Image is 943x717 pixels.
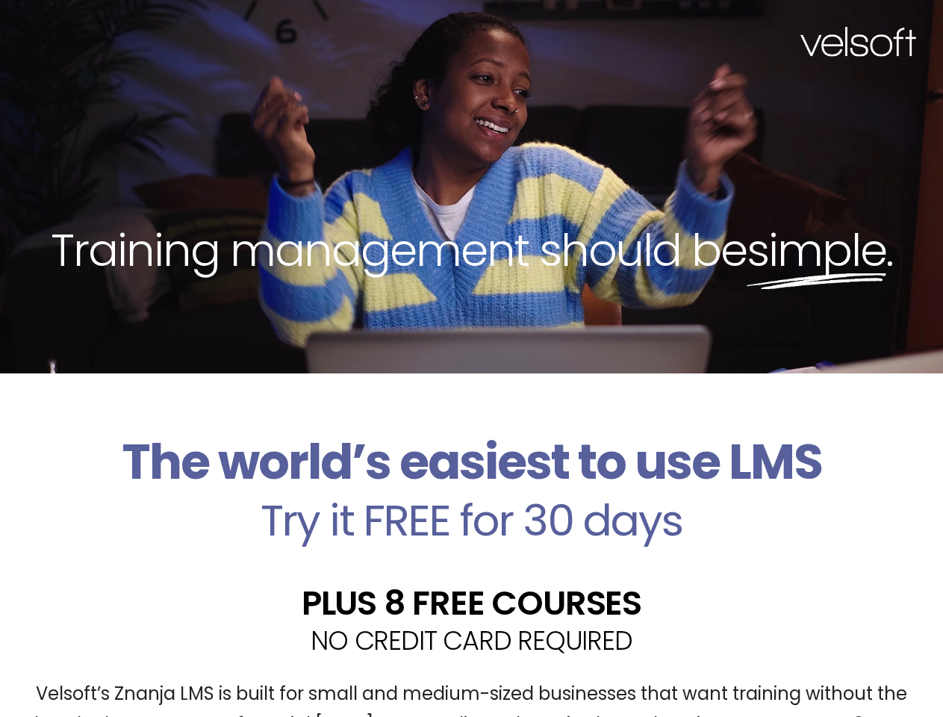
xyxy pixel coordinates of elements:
h2: The world’s easiest to use LMS [11,433,932,491]
h2: PLUS 8 FREE COURSES [11,586,932,620]
h2: NO CREDIT CARD REQUIRED [11,627,932,654]
h2: Try it FREE for 30 days [11,499,932,542]
h2: Training management should be . [27,221,916,279]
span: simple [747,219,886,282]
